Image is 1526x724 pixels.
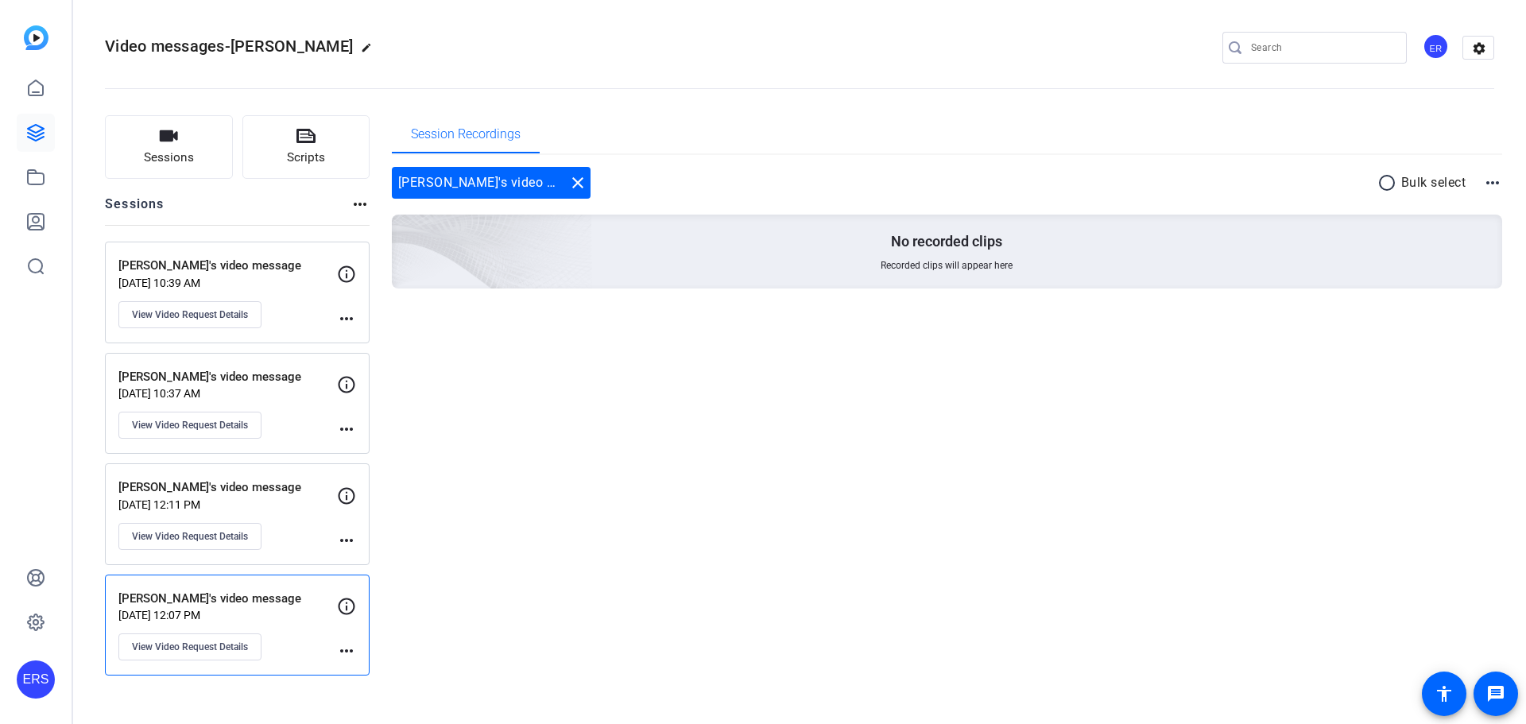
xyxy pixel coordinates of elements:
p: [PERSON_NAME]'s video message [118,257,337,275]
img: embarkstudio-empty-session.png [214,57,593,402]
mat-icon: more_horiz [337,531,356,550]
button: Scripts [242,115,370,179]
p: [DATE] 12:11 PM [118,498,337,511]
mat-icon: message [1486,684,1505,703]
p: Bulk select [1401,173,1466,192]
div: ER [1423,33,1449,60]
p: [DATE] 12:07 PM [118,609,337,621]
p: [PERSON_NAME]'s video message [118,368,337,386]
mat-icon: close [568,173,587,192]
button: View Video Request Details [118,301,261,328]
p: [PERSON_NAME]'s video message [118,590,337,608]
p: [DATE] 10:37 AM [118,387,337,400]
p: No recorded clips [891,232,1002,251]
button: View Video Request Details [118,523,261,550]
img: blue-gradient.svg [24,25,48,50]
mat-icon: accessibility [1435,684,1454,703]
span: Sessions [144,149,194,167]
span: Recorded clips will appear here [881,259,1013,272]
span: View Video Request Details [132,419,248,432]
ngx-avatar: European Respiratory Society [1423,33,1450,61]
mat-icon: more_horiz [351,195,370,214]
h2: Sessions [105,195,165,225]
mat-icon: more_horiz [1483,173,1502,192]
mat-icon: more_horiz [337,641,356,660]
mat-icon: more_horiz [337,309,356,328]
button: View Video Request Details [118,633,261,660]
span: View Video Request Details [132,530,248,543]
button: Sessions [105,115,233,179]
mat-icon: radio_button_unchecked [1377,173,1401,192]
span: View Video Request Details [132,641,248,653]
p: [DATE] 10:39 AM [118,277,337,289]
p: [PERSON_NAME]'s video message [118,478,337,497]
span: View Video Request Details [132,308,248,321]
mat-icon: settings [1463,37,1495,60]
mat-icon: edit [361,42,380,61]
button: View Video Request Details [118,412,261,439]
span: Scripts [287,149,325,167]
input: Search [1251,38,1394,57]
span: Session Recordings [411,128,521,141]
span: Video messages-[PERSON_NAME] [105,37,353,56]
div: [PERSON_NAME]'s video message [392,167,591,199]
div: ERS [17,660,55,699]
mat-icon: more_horiz [337,420,356,439]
